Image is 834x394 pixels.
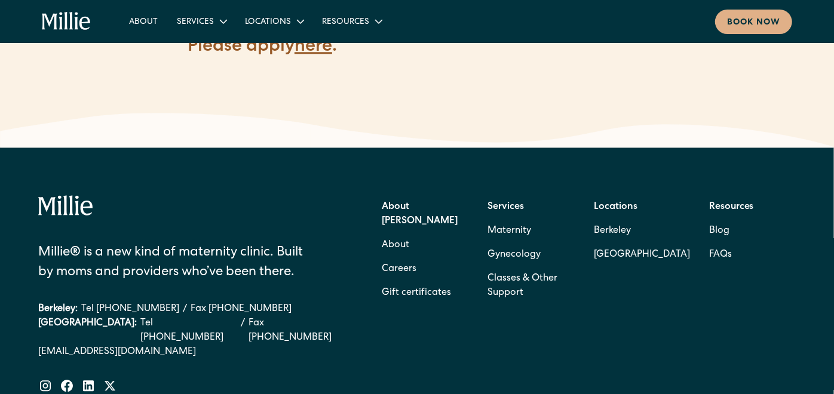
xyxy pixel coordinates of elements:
[38,345,349,359] a: [EMAIL_ADDRESS][DOMAIN_NAME]
[312,11,391,31] div: Resources
[488,202,525,212] strong: Services
[715,10,792,34] a: Book now
[38,244,320,283] div: Millie® is a new kind of maternity clinic. Built by moms and providers who’ve been there.
[295,38,332,56] a: here
[322,16,369,29] div: Resources
[241,316,245,345] div: /
[382,281,451,305] a: Gift certificates
[188,38,295,56] strong: Please apply
[119,11,167,31] a: About
[488,267,575,305] a: Classes & Other Support
[38,316,137,345] div: [GEOGRAPHIC_DATA]:
[140,316,237,345] a: Tel [PHONE_NUMBER]
[167,11,235,31] div: Services
[382,233,409,257] a: About
[183,302,187,316] div: /
[38,302,78,316] div: Berkeley:
[332,38,337,56] strong: .
[42,12,91,31] a: home
[188,60,646,79] p: ‍
[235,11,312,31] div: Locations
[191,302,292,316] a: Fax [PHONE_NUMBER]
[727,17,780,29] div: Book now
[488,243,541,267] a: Gynecology
[709,202,754,212] strong: Resources
[488,219,532,243] a: Maternity
[594,243,690,267] a: [GEOGRAPHIC_DATA]
[249,316,348,345] a: Fax [PHONE_NUMBER]
[709,243,732,267] a: FAQs
[81,302,179,316] a: Tel [PHONE_NUMBER]
[594,219,690,243] a: Berkeley
[382,257,416,281] a: Careers
[177,16,214,29] div: Services
[382,202,458,226] strong: About [PERSON_NAME]
[594,202,637,212] strong: Locations
[245,16,291,29] div: Locations
[709,219,729,243] a: Blog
